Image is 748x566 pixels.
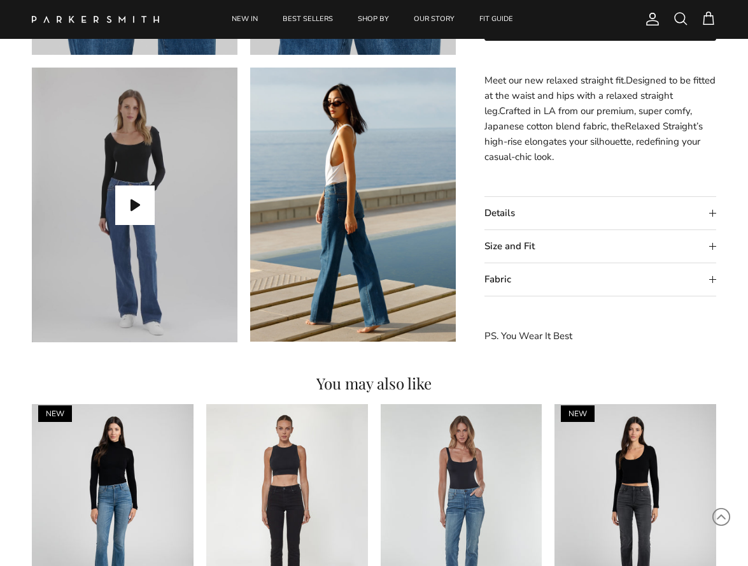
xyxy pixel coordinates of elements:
[484,328,717,344] p: PS. You Wear It Best
[115,185,155,225] button: Play video
[484,197,717,229] summary: Details
[484,105,692,133] span: Crafted in LA from our premium, super comfy, Japanese cotton blend fabric, the
[32,16,159,23] img: Parker Smith
[484,74,716,117] span: Designed to be fitted at the waist and hips with a relaxed straight leg.
[484,74,626,87] span: Meet our new relaxed straight fit.
[712,507,731,526] svg: Scroll to Top
[484,120,703,163] span: Relaxed Straight’s high-rise elongates your silhouette, redefining your casual-chic look.
[640,11,660,27] a: Account
[32,375,716,391] h4: You may also like
[484,230,717,263] summary: Size and Fit
[484,263,717,296] summary: Fabric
